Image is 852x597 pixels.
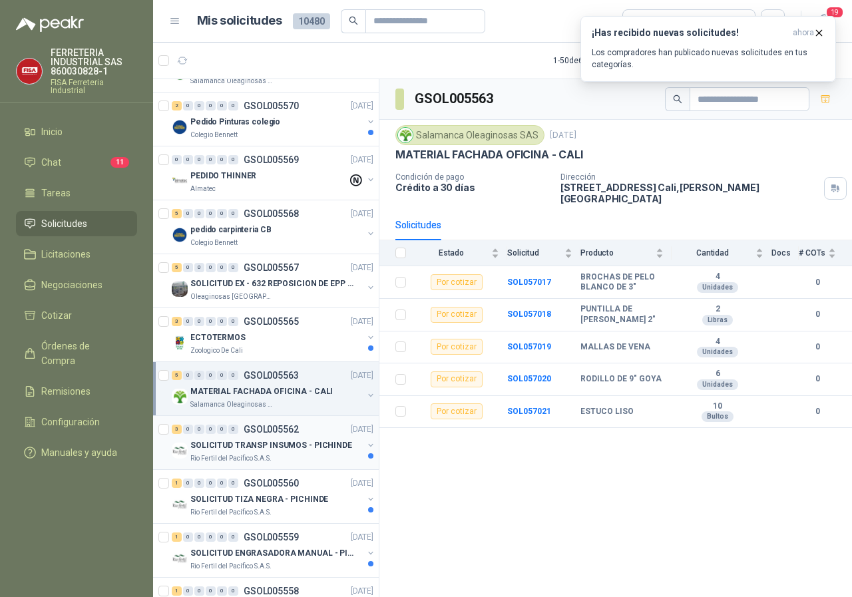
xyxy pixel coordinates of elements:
[190,493,328,506] p: SOLICITUD TIZA NEGRA - PICHINDE
[244,209,299,218] p: GSOL005568
[172,421,376,464] a: 3 0 0 0 0 0 GSOL005562[DATE] Company LogoSOLICITUD TRANSP INSUMOS - PICHINDERio Fertil del Pacífi...
[507,407,551,416] a: SOL057021
[183,317,193,326] div: 0
[194,532,204,542] div: 0
[183,532,193,542] div: 0
[672,248,753,258] span: Cantidad
[197,11,282,31] h1: Mis solicitudes
[431,339,483,355] div: Por cotizar
[672,337,763,347] b: 4
[41,124,63,139] span: Inicio
[507,248,562,258] span: Solicitud
[172,260,376,302] a: 5 0 0 0 0 0 GSOL005567[DATE] Company LogoSOLICITUD EX - 632 REPOSICION DE EPP #2Oleaginosas [GEOG...
[190,453,272,464] p: Rio Fertil del Pacífico S.A.S.
[172,313,376,356] a: 3 0 0 0 0 0 GSOL005565[DATE] Company LogoECTOTERMOSZoologico De Cali
[172,263,182,272] div: 5
[206,532,216,542] div: 0
[206,209,216,218] div: 0
[395,125,544,145] div: Salamanca Oleaginosas SAS
[172,98,376,140] a: 2 0 0 0 0 0 GSOL005570[DATE] Company LogoPedido Pinturas colegioColegio Bennett
[507,240,580,266] th: Solicitud
[395,218,441,232] div: Solicitudes
[351,369,373,382] p: [DATE]
[172,173,188,189] img: Company Logo
[672,401,763,412] b: 10
[697,379,738,390] div: Unidades
[351,100,373,112] p: [DATE]
[194,479,204,488] div: 0
[172,227,188,243] img: Company Logo
[183,155,193,164] div: 0
[228,155,238,164] div: 0
[507,374,551,383] a: SOL057020
[293,13,330,29] span: 10480
[41,415,100,429] span: Configuración
[172,371,182,380] div: 5
[351,423,373,436] p: [DATE]
[244,155,299,164] p: GSOL005569
[351,477,373,490] p: [DATE]
[507,342,551,351] a: SOL057019
[351,315,373,328] p: [DATE]
[217,317,227,326] div: 0
[16,272,137,298] a: Negociaciones
[550,129,576,142] p: [DATE]
[244,371,299,380] p: GSOL005563
[206,155,216,164] div: 0
[592,47,825,71] p: Los compradores han publicado nuevas solicitudes en tus categorías.
[553,50,640,71] div: 1 - 50 de 6865
[183,479,193,488] div: 0
[16,119,137,144] a: Inicio
[217,155,227,164] div: 0
[172,317,182,326] div: 3
[672,304,763,315] b: 2
[190,224,271,236] p: pedido carpinteria CB
[172,155,182,164] div: 0
[194,263,204,272] div: 0
[190,184,216,194] p: Almatec
[206,317,216,326] div: 0
[183,371,193,380] div: 0
[172,425,182,434] div: 3
[172,550,188,566] img: Company Logo
[580,248,653,258] span: Producto
[16,180,137,206] a: Tareas
[172,586,182,596] div: 1
[16,150,137,175] a: Chat11
[172,101,182,110] div: 2
[51,79,137,95] p: FISA Ferreteria Industrial
[194,317,204,326] div: 0
[217,209,227,218] div: 0
[41,308,72,323] span: Cotizar
[41,186,71,200] span: Tareas
[228,532,238,542] div: 0
[16,242,137,267] a: Licitaciones
[799,308,836,321] b: 0
[771,240,799,266] th: Docs
[190,238,238,248] p: Colegio Bennett
[592,27,787,39] h3: ¡Has recibido nuevas solicitudes!
[217,479,227,488] div: 0
[41,339,124,368] span: Órdenes de Compra
[190,116,280,128] p: Pedido Pinturas colegio
[351,154,373,166] p: [DATE]
[825,6,844,19] span: 19
[580,16,836,82] button: ¡Has recibido nuevas solicitudes!ahora Los compradores han publicado nuevas solicitudes en tus ca...
[799,276,836,289] b: 0
[172,209,182,218] div: 5
[190,292,274,302] p: Oleaginosas [GEOGRAPHIC_DATA][PERSON_NAME]
[183,425,193,434] div: 0
[194,425,204,434] div: 0
[172,206,376,248] a: 5 0 0 0 0 0 GSOL005568[DATE] Company Logopedido carpinteria CBColegio Bennett
[244,263,299,272] p: GSOL005567
[41,155,61,170] span: Chat
[190,331,246,344] p: ECTOTERMOS
[244,532,299,542] p: GSOL005559
[398,128,413,142] img: Company Logo
[580,272,664,293] b: BROCHAS DE PELO BLANCO DE 3"
[415,89,495,109] h3: GSOL005563
[16,440,137,465] a: Manuales y ayuda
[697,282,738,293] div: Unidades
[16,379,137,404] a: Remisiones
